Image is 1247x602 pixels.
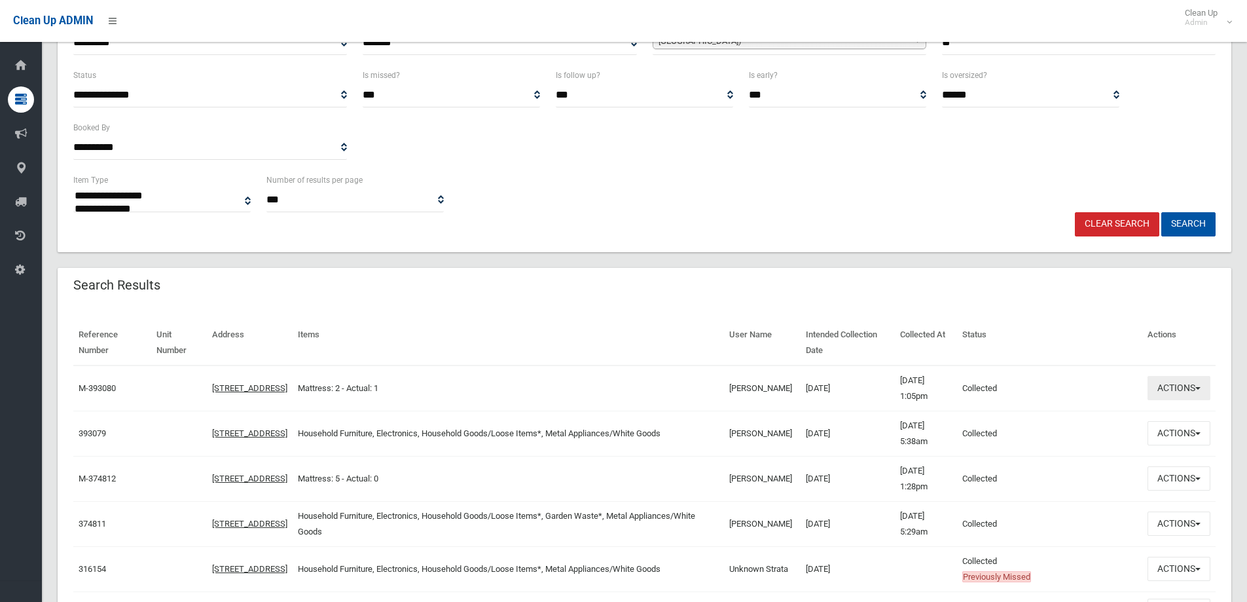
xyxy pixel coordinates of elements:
td: Collected [957,546,1142,592]
td: [PERSON_NAME] [724,456,801,501]
td: Mattress: 5 - Actual: 0 [293,456,724,501]
button: Search [1161,212,1216,236]
th: Intended Collection Date [801,320,895,366]
td: [DATE] 5:38am [895,411,957,456]
td: [DATE] [801,366,895,411]
td: Household Furniture, Electronics, Household Goods/Loose Items*, Metal Appliances/White Goods [293,546,724,592]
th: Actions [1142,320,1216,366]
label: Number of results per page [266,173,363,187]
a: [STREET_ADDRESS] [212,428,287,438]
header: Search Results [58,273,176,298]
td: [DATE] [801,501,895,546]
button: Actions [1148,557,1210,581]
th: Collected At [895,320,957,366]
small: Admin [1185,18,1218,28]
label: Is early? [749,68,778,83]
button: Actions [1148,421,1210,445]
td: Collected [957,456,1142,501]
a: 316154 [79,564,106,574]
a: [STREET_ADDRESS] [212,564,287,574]
td: [PERSON_NAME] [724,366,801,411]
td: [DATE] [801,456,895,501]
td: Household Furniture, Electronics, Household Goods/Loose Items*, Metal Appliances/White Goods [293,411,724,456]
a: [STREET_ADDRESS] [212,474,287,483]
td: [DATE] 1:28pm [895,456,957,501]
td: Mattress: 2 - Actual: 1 [293,366,724,411]
label: Is follow up? [556,68,600,83]
td: Collected [957,501,1142,546]
span: Clean Up [1178,8,1231,28]
a: [STREET_ADDRESS] [212,383,287,393]
th: User Name [724,320,801,366]
a: 374811 [79,519,106,529]
a: M-393080 [79,383,116,393]
label: Item Type [73,173,108,187]
td: [PERSON_NAME] [724,501,801,546]
td: [PERSON_NAME] [724,411,801,456]
label: Status [73,68,96,83]
th: Status [957,320,1142,366]
th: Address [207,320,293,366]
th: Unit Number [151,320,207,366]
a: 393079 [79,428,106,438]
a: M-374812 [79,474,116,483]
button: Actions [1148,466,1210,491]
td: [DATE] [801,411,895,456]
button: Actions [1148,376,1210,400]
a: [STREET_ADDRESS] [212,519,287,529]
td: Collected [957,411,1142,456]
label: Booked By [73,121,110,135]
th: Reference Number [73,320,151,366]
a: Clear Search [1075,212,1159,236]
th: Items [293,320,724,366]
td: [DATE] 1:05pm [895,366,957,411]
td: Unknown Strata [724,546,801,592]
span: Previously Missed [962,571,1031,582]
td: Collected [957,366,1142,411]
td: Household Furniture, Electronics, Household Goods/Loose Items*, Garden Waste*, Metal Appliances/W... [293,501,724,546]
label: Is missed? [363,68,400,83]
td: [DATE] 5:29am [895,501,957,546]
td: [DATE] [801,546,895,592]
label: Is oversized? [942,68,987,83]
span: Clean Up ADMIN [13,14,93,27]
button: Actions [1148,512,1210,536]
